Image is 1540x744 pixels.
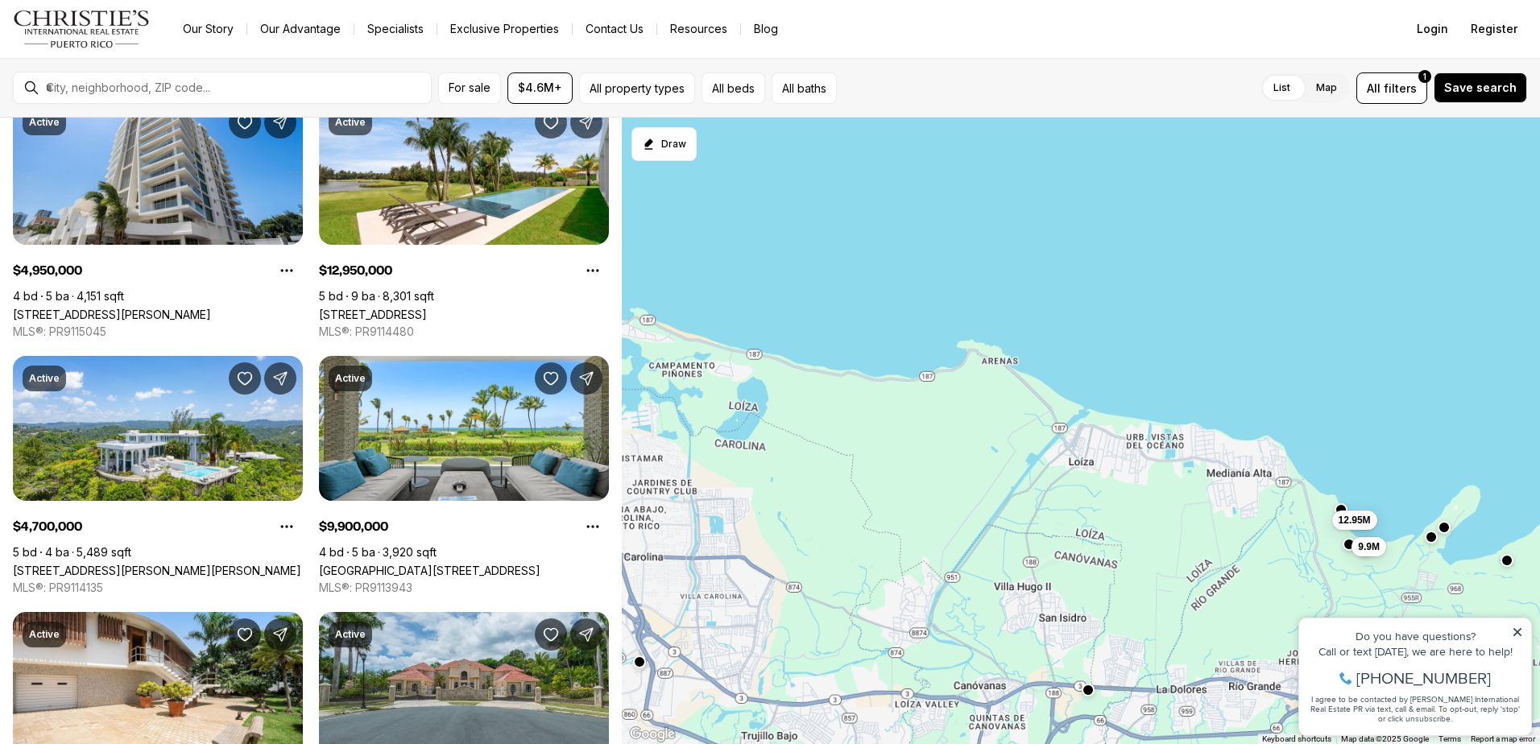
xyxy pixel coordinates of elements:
[1434,72,1527,103] button: Save search
[1444,81,1517,94] span: Save search
[1461,13,1527,45] button: Register
[170,18,246,40] a: Our Story
[577,254,609,287] button: Property options
[1384,80,1417,97] span: filters
[13,564,301,577] a: 7 LA ROCA STREET BEVERLY HILLS, GUAYNABO PR, 00965
[1303,73,1350,102] label: Map
[1352,536,1386,556] button: 9.9M
[271,254,303,287] button: Property options
[264,618,296,651] button: Share Property
[29,372,60,385] p: Active
[17,52,233,63] div: Call or text [DATE], we are here to help!
[20,99,230,130] span: I agree to be contacted by [PERSON_NAME] International Real Estate PR via text, call & email. To ...
[271,510,303,543] button: Property options
[229,618,261,651] button: Save Property: 20 AMAPOLA ST
[1339,513,1371,526] span: 12.95M
[319,564,540,577] a: Bahia Beach Resort OCEAN DRIVE #3102, RIO GRANDE PR, 00745
[573,18,656,40] button: Contact Us
[577,510,609,543] button: Property options
[319,308,427,321] a: 7000 Bahia Beach Bldv ATLANTIC DRIVE ESTATES #G8, RIO GRANDE PR, 00745
[535,106,567,138] button: Save Property: 7000 Bahia Beach Bldv ATLANTIC DRIVE ESTATES #G8
[1358,539,1380,552] span: 9.9M
[535,362,567,395] button: Save Property: Bahia Beach Resort OCEAN DRIVE #3102
[229,362,261,395] button: Save Property: 7 LA ROCA STREET BEVERLY HILLS
[335,116,366,129] p: Active
[579,72,695,104] button: All property types
[29,628,60,641] p: Active
[1423,70,1426,83] span: 1
[17,36,233,48] div: Do you have questions?
[437,18,572,40] a: Exclusive Properties
[264,106,296,138] button: Share Property
[13,308,211,321] a: 540 DE LA CONSTITUCION AVE #1202, SAN JUAN PR, 00901
[1417,23,1448,35] span: Login
[570,618,602,651] button: Share Property
[229,106,261,138] button: Save Property: 540 DE LA CONSTITUCION AVE #1202
[247,18,354,40] a: Our Advantage
[631,127,697,161] button: Start drawing
[657,18,740,40] a: Resources
[335,628,366,641] p: Active
[702,72,765,104] button: All beds
[518,81,562,94] span: $4.6M+
[264,362,296,395] button: Share Property
[1356,72,1427,104] button: Allfilters1
[507,72,573,104] button: $4.6M+
[354,18,437,40] a: Specialists
[449,81,491,94] span: For sale
[438,72,501,104] button: For sale
[1471,23,1517,35] span: Register
[570,362,602,395] button: Share Property
[772,72,837,104] button: All baths
[570,106,602,138] button: Share Property
[66,76,201,92] span: [PHONE_NUMBER]
[335,372,366,385] p: Active
[535,618,567,651] button: Save Property: 175 CALLE RUISEÑOR ST
[1261,73,1303,102] label: List
[13,10,151,48] img: logo
[1367,80,1381,97] span: All
[1332,510,1377,529] button: 12.95M
[29,116,60,129] p: Active
[741,18,791,40] a: Blog
[1407,13,1458,45] button: Login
